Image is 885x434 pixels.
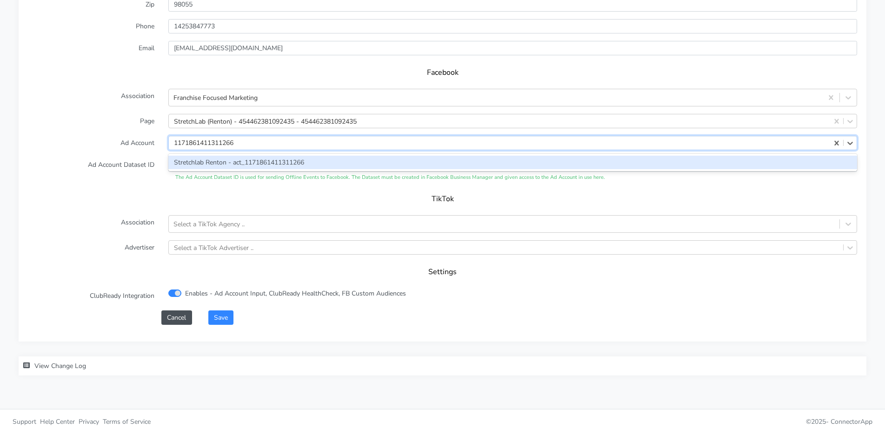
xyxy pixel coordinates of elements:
[168,41,857,55] input: Enter Email ...
[450,417,873,427] p: © 2025 -
[21,158,161,182] label: Ad Account Dataset ID
[40,417,75,426] span: Help Center
[79,417,99,426] span: Privacy
[34,362,86,370] span: View Change Log
[173,93,258,103] div: Franchise Focused Marketing
[161,310,192,325] button: Cancel
[21,19,161,33] label: Phone
[21,136,161,150] label: Ad Account
[173,219,245,229] div: Select a TikTok Agency ..
[13,417,36,426] span: Support
[37,195,848,204] h5: TikTok
[21,240,161,255] label: Advertiser
[208,310,233,325] button: Save
[168,174,857,182] div: The Ad Account Dataset ID is used for sending Offline Events to Facebook. The Dataset must be cre...
[168,19,857,33] input: Enter phone ...
[37,268,848,276] h5: Settings
[37,68,848,77] h5: Facebook
[185,289,406,298] label: Enables - Ad Account Input, ClubReady HealthCheck, FB Custom Audiences
[174,243,253,252] div: Select a TikTok Advertiser ..
[174,116,357,126] div: StretchLab (Renton) - 454462381092435 - 454462381092435
[103,417,151,426] span: Terms of Service
[168,156,857,169] div: Stretchlab Renton - act_1171861411311266
[21,289,161,303] label: ClubReady Integration
[831,417,872,426] span: ConnectorApp
[21,114,161,128] label: Page
[21,215,161,233] label: Association
[21,41,161,55] label: Email
[21,89,161,106] label: Association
